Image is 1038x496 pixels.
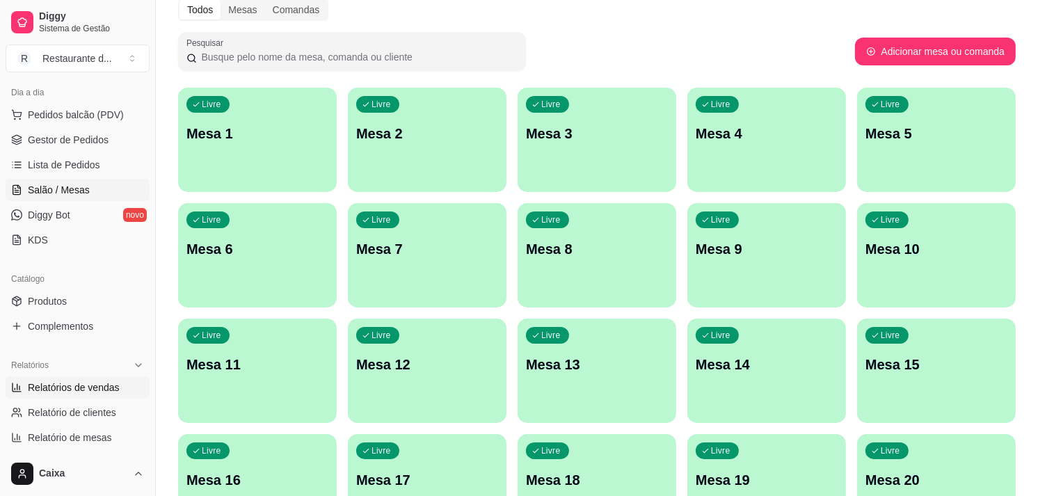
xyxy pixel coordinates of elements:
p: Livre [541,330,561,341]
button: LivreMesa 11 [178,319,337,423]
p: Mesa 15 [865,355,1007,374]
span: Gestor de Pedidos [28,133,109,147]
a: Complementos [6,315,150,337]
a: Salão / Mesas [6,179,150,201]
p: Mesa 14 [696,355,838,374]
a: Produtos [6,290,150,312]
a: Lista de Pedidos [6,154,150,176]
button: Adicionar mesa ou comanda [855,38,1016,65]
button: Select a team [6,45,150,72]
button: LivreMesa 2 [348,88,506,192]
p: Livre [202,214,221,225]
span: Pedidos balcão (PDV) [28,108,124,122]
span: Diggy Bot [28,208,70,222]
label: Pesquisar [186,37,228,49]
div: Restaurante d ... [42,51,112,65]
p: Livre [711,99,730,110]
div: Dia a dia [6,81,150,104]
p: Mesa 3 [526,124,668,143]
p: Livre [881,99,900,110]
p: Livre [541,99,561,110]
span: Relatórios [11,360,49,371]
p: Mesa 10 [865,239,1007,259]
p: Livre [711,445,730,456]
a: Gestor de Pedidos [6,129,150,151]
span: Caixa [39,467,127,480]
p: Livre [372,445,391,456]
p: Livre [541,214,561,225]
p: Mesa 11 [186,355,328,374]
p: Livre [711,214,730,225]
p: Livre [881,330,900,341]
button: LivreMesa 10 [857,203,1016,307]
p: Mesa 2 [356,124,498,143]
span: Sistema de Gestão [39,23,144,34]
p: Mesa 20 [865,470,1007,490]
span: Relatório de clientes [28,406,116,419]
p: Mesa 9 [696,239,838,259]
p: Livre [372,330,391,341]
button: LivreMesa 4 [687,88,846,192]
a: Relatório de clientes [6,401,150,424]
button: LivreMesa 12 [348,319,506,423]
p: Livre [881,214,900,225]
span: Relatórios de vendas [28,381,120,394]
p: Livre [881,445,900,456]
button: LivreMesa 7 [348,203,506,307]
p: Mesa 7 [356,239,498,259]
span: KDS [28,233,48,247]
a: DiggySistema de Gestão [6,6,150,39]
span: Produtos [28,294,67,308]
button: LivreMesa 1 [178,88,337,192]
p: Livre [202,445,221,456]
span: Diggy [39,10,144,23]
p: Livre [202,330,221,341]
button: Caixa [6,457,150,490]
p: Mesa 6 [186,239,328,259]
input: Pesquisar [197,50,518,64]
button: LivreMesa 6 [178,203,337,307]
span: Salão / Mesas [28,183,90,197]
p: Livre [711,330,730,341]
button: LivreMesa 5 [857,88,1016,192]
p: Mesa 13 [526,355,668,374]
a: Relatórios de vendas [6,376,150,399]
p: Mesa 4 [696,124,838,143]
span: Lista de Pedidos [28,158,100,172]
span: R [17,51,31,65]
span: Complementos [28,319,93,333]
button: LivreMesa 15 [857,319,1016,423]
p: Livre [202,99,221,110]
a: KDS [6,229,150,251]
button: LivreMesa 3 [518,88,676,192]
button: LivreMesa 8 [518,203,676,307]
a: Relatório de mesas [6,426,150,449]
p: Mesa 19 [696,470,838,490]
button: LivreMesa 14 [687,319,846,423]
p: Mesa 8 [526,239,668,259]
p: Livre [541,445,561,456]
span: Relatório de mesas [28,431,112,445]
p: Mesa 17 [356,470,498,490]
button: LivreMesa 9 [687,203,846,307]
p: Mesa 5 [865,124,1007,143]
a: Diggy Botnovo [6,204,150,226]
div: Catálogo [6,268,150,290]
button: LivreMesa 13 [518,319,676,423]
button: Pedidos balcão (PDV) [6,104,150,126]
p: Livre [372,99,391,110]
p: Mesa 12 [356,355,498,374]
p: Mesa 16 [186,470,328,490]
p: Livre [372,214,391,225]
p: Mesa 18 [526,470,668,490]
p: Mesa 1 [186,124,328,143]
